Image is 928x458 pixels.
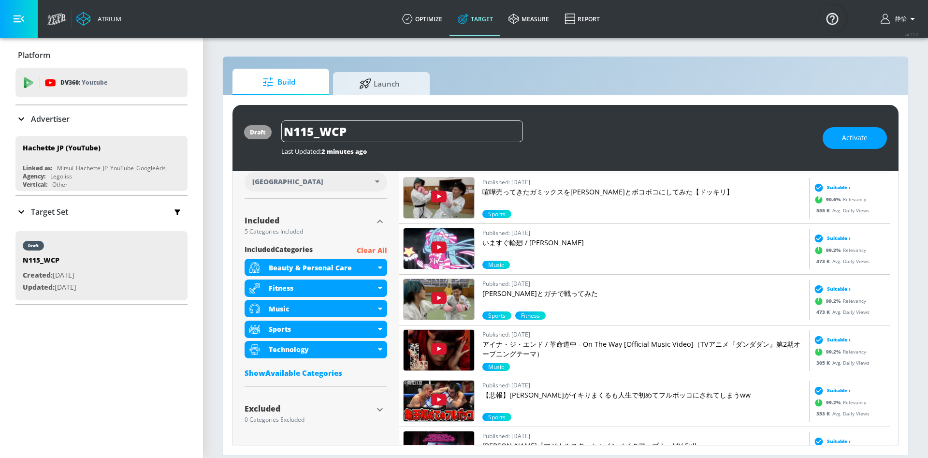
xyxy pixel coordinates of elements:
span: Sports [482,311,511,320]
span: Suitable › [827,285,851,293]
span: Suitable › [827,438,851,445]
span: 99.2 % [826,399,843,406]
div: 99.2% [482,413,511,421]
p: アイナ・ジ・エンド / 革命道中 - On The Way [Official Music Video]（TVアニメ『ダンダダン』第2期オープニングテーマ） [482,340,805,359]
p: Published: [DATE] [482,177,805,187]
span: Created: [23,270,53,280]
p: Published: [DATE] [482,279,805,289]
span: 90.6 % [826,196,843,203]
a: Published: [DATE]いますぐ輪廻 / [PERSON_NAME] [482,228,805,261]
p: DV360: [60,77,107,88]
span: Suitable › [827,387,851,394]
a: Atrium [76,12,121,26]
div: Platform [15,42,188,69]
div: 99.2% [482,311,511,320]
p: [PERSON_NAME]『マジカルスターシャインメイクアップ☆』MV Full [482,441,805,451]
span: Launch [343,72,416,95]
img: 8FqxJU5NWok [404,279,474,320]
div: Hachette JP (YouTube)Linked as:Mitsui_Hachette_JP_YouTube_GoogleAdsAgency:LegolissVertical:Other [15,136,188,191]
div: 99.2% [482,261,510,269]
div: Avg. Daily Views [812,308,870,315]
div: Vertical: [23,180,47,189]
div: Avg. Daily Views [812,410,870,417]
div: 99.2% [482,363,510,371]
div: Technology [269,345,376,354]
div: Linked as: [23,164,52,172]
div: Legoliss [50,172,72,180]
div: Relevancy [812,294,866,308]
div: Hachette JP (YouTube) [23,143,101,152]
span: [GEOGRAPHIC_DATA] [252,177,323,187]
div: Relevancy [812,344,866,359]
div: Sports [245,321,387,338]
a: Published: [DATE]【悲報】[PERSON_NAME]がイキりまくるも人生で初めてフルボッコにされてしまうww [482,380,805,413]
div: Mitsui_Hachette_JP_YouTube_GoogleAds [57,164,166,172]
span: 99.2 % [826,348,843,355]
div: Fitness [245,280,387,297]
span: Fitness [515,311,546,320]
div: Avg. Daily Views [812,359,870,366]
div: Beauty & Personal Care [269,263,376,272]
div: 0 Categories Excluded [245,417,373,423]
p: Clear All [357,245,387,257]
img: NLIGDjKBLY0 [404,330,474,370]
p: Platform [18,50,50,60]
p: 喧嘩売ってきたガミックスを[PERSON_NAME]とボコボコにしてみた【ドッキリ】 [482,187,805,197]
p: Published: [DATE] [482,228,805,238]
span: Music [482,261,510,269]
p: Published: [DATE] [482,329,805,340]
a: Published: [DATE]アイナ・ジ・エンド / 革命道中 - On The Way [Official Music Video]（TVアニメ『ダンダダン』第2期オープニングテーマ） [482,329,805,363]
div: Fitness [269,283,376,293]
span: Updated: [23,282,55,292]
div: [GEOGRAPHIC_DATA] [245,172,387,192]
p: Youtube [82,77,107,88]
div: 50.0% [515,311,546,320]
span: 473 K [816,257,832,264]
span: Suitable › [827,336,851,343]
div: Suitable › [812,335,851,344]
div: 90.6% [482,210,511,218]
div: Relevancy [812,192,866,207]
div: Atrium [94,15,121,23]
button: Activate [823,127,887,149]
div: Music [269,304,376,313]
span: 305 K [816,359,832,366]
a: measure [501,1,557,36]
div: draft [28,243,39,248]
p: いますぐ輪廻 / [PERSON_NAME] [482,238,805,248]
a: optimize [394,1,450,36]
button: 静怡 [881,13,918,25]
span: 353 K [816,410,832,416]
div: Beauty & Personal Care [245,259,387,276]
p: Advertiser [31,114,70,124]
span: 473 K [816,308,832,315]
a: Published: [DATE][PERSON_NAME]とガチで戦ってみた [482,279,805,311]
span: Music [482,363,510,371]
a: Report [557,1,608,36]
span: 555 K [816,207,832,213]
div: Excluded [245,405,373,413]
span: Activate [842,132,868,144]
div: N115_WCP [23,255,76,269]
div: 5 Categories Included [245,229,373,235]
div: draftN115_WCPCreated:[DATE]Updated:[DATE] [15,231,188,300]
span: included Categories [245,245,313,257]
span: v 4.22.2 [905,32,918,37]
div: Suitable › [812,385,851,395]
div: Suitable › [812,182,851,192]
div: Advertiser [15,105,188,133]
div: Sports [269,325,376,334]
p: Target Set [31,207,68,217]
img: VzeJ7qDFK5I [404,381,474,421]
span: Sports [482,413,511,421]
div: Avg. Daily Views [812,257,870,265]
div: Relevancy [812,243,866,257]
a: Published: [DATE]喧嘩売ってきたガミックスを[PERSON_NAME]とボコボコにしてみた【ドッキリ】 [482,177,805,210]
span: Suitable › [827,184,851,191]
div: Suitable › [812,284,851,294]
img: OdhCktskB68 [404,177,474,218]
div: Target Set [15,196,188,228]
div: DV360: Youtube [15,68,188,97]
